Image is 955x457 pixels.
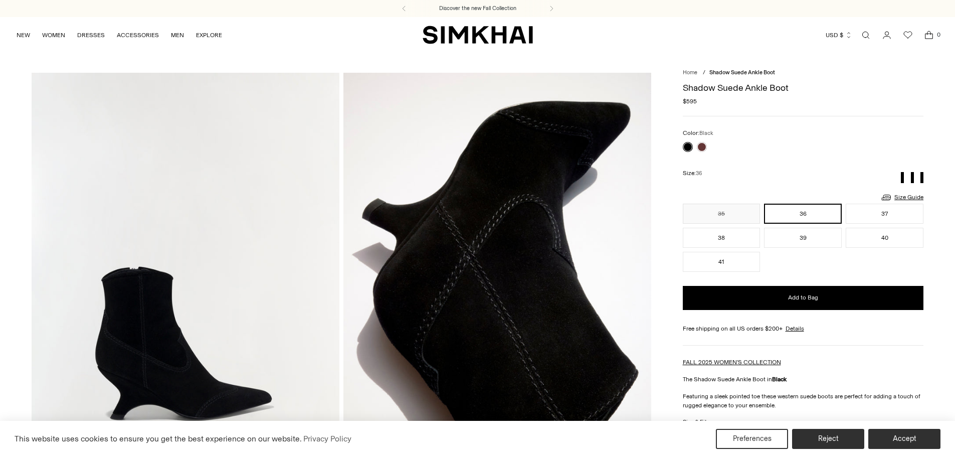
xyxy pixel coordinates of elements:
a: Go to the account page [877,25,897,45]
button: 37 [846,204,923,224]
label: Color: [683,128,713,138]
span: $595 [683,97,697,106]
button: Preferences [716,429,788,449]
button: Add to Bag [683,286,924,310]
a: Details [786,324,804,333]
div: / [703,69,705,77]
button: 41 [683,252,760,272]
button: Reject [792,429,864,449]
p: The Shadow Suede Ankle Boot in [683,375,924,384]
a: Wishlist [898,25,918,45]
a: Open cart modal [919,25,939,45]
h1: Shadow Suede Ankle Boot [683,83,924,92]
a: EXPLORE [196,24,222,46]
span: This website uses cookies to ensure you get the best experience on our website. [15,434,302,443]
button: 39 [764,228,842,248]
button: 35 [683,204,760,224]
span: Black [699,130,713,136]
button: Accept [868,429,940,449]
a: NEW [17,24,30,46]
a: Size Guide [880,191,923,204]
a: MEN [171,24,184,46]
a: DRESSES [77,24,105,46]
strong: Black [772,376,787,383]
button: USD $ [826,24,852,46]
a: WOMEN [42,24,65,46]
div: Free shipping on all US orders $200+ [683,324,924,333]
a: Open search modal [856,25,876,45]
nav: breadcrumbs [683,69,924,77]
p: Featuring a sleek pointed toe these western suede boots are perfect for adding a touch of rugged ... [683,392,924,410]
button: 40 [846,228,923,248]
button: Size & Fit [683,410,924,435]
label: Size: [683,169,702,178]
h3: Size & Fit [683,419,707,425]
a: Privacy Policy (opens in a new tab) [302,431,353,446]
button: 38 [683,228,760,248]
a: Home [683,69,697,76]
a: ACCESSORIES [117,24,159,46]
span: 36 [696,170,702,177]
span: Add to Bag [788,293,818,302]
span: Shadow Suede Ankle Boot [709,69,775,76]
a: Discover the new Fall Collection [439,5,516,13]
a: SIMKHAI [423,25,533,45]
span: 0 [934,30,943,39]
button: 36 [764,204,842,224]
a: FALL 2025 WOMEN'S COLLECTION [683,359,781,366]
